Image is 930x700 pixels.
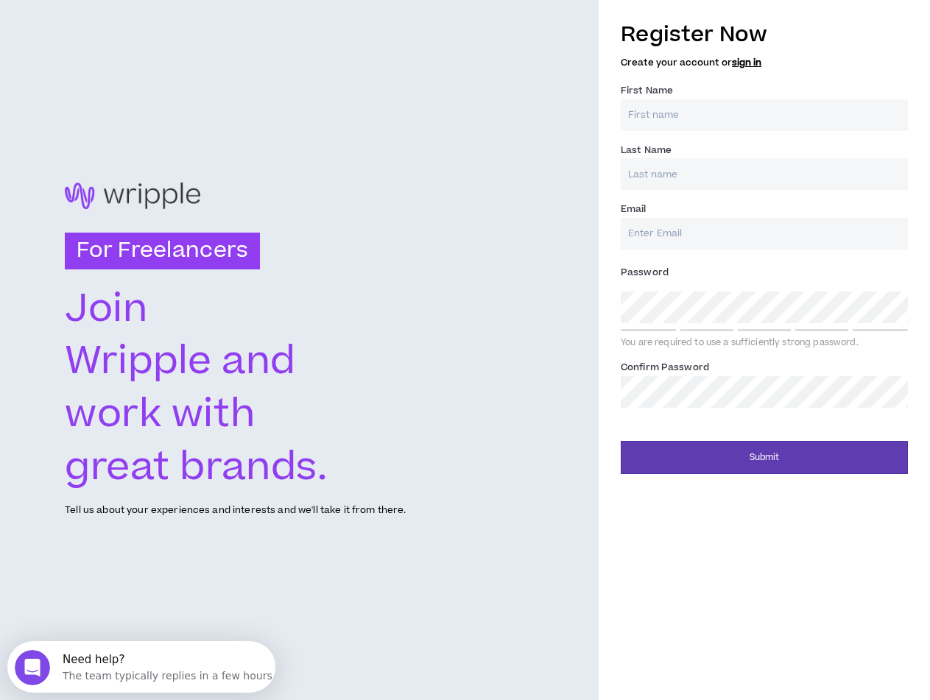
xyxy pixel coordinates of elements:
[621,19,908,50] h3: Register Now
[65,334,298,389] text: Wripple and
[65,440,328,495] text: great brands.
[621,218,908,250] input: Enter Email
[621,158,908,190] input: Last name
[621,266,669,279] span: Password
[7,641,275,693] iframe: Intercom live chat discovery launcher
[6,6,282,46] div: Open Intercom Messenger
[621,79,673,102] label: First Name
[15,650,50,685] iframe: Intercom live chat
[621,441,908,474] button: Submit
[65,387,256,442] text: work with
[732,56,761,69] a: sign in
[621,356,709,379] label: Confirm Password
[65,282,147,336] text: Join
[621,197,647,221] label: Email
[621,138,672,162] label: Last Name
[55,24,268,40] div: The team typically replies in a few hours.
[65,503,406,517] p: Tell us about your experiences and interests and we'll take it from there.
[621,57,908,68] h5: Create your account or
[65,233,260,269] h3: For Freelancers
[621,99,908,131] input: First name
[55,13,268,24] div: Need help?
[621,337,908,349] div: You are required to use a sufficiently strong password.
